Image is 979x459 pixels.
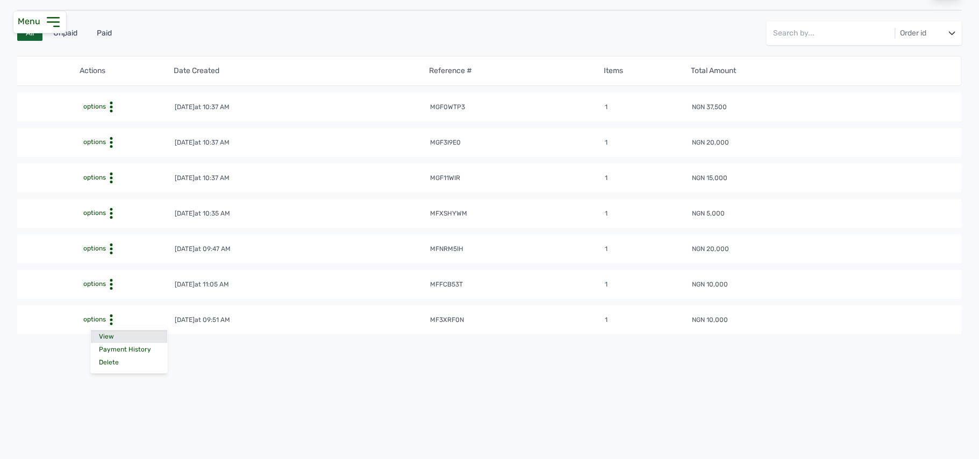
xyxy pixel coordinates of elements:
[18,16,45,26] span: Menu
[898,28,928,39] div: Order id
[79,65,166,77] th: Actions
[81,173,106,182] span: options
[195,281,230,288] span: at 11:05 AM
[604,102,691,113] td: 1
[81,209,106,217] span: options
[17,26,42,41] div: All
[173,65,428,77] th: Date Created
[691,315,953,326] td: NGN 10,000
[430,102,604,113] td: mgf0wtp3
[195,316,231,324] span: at 09:51 AM
[175,103,230,111] div: [DATE]
[604,315,691,326] td: 1
[430,244,604,255] td: mfnrm5ih
[604,209,691,219] td: 1
[603,65,690,77] th: Items
[430,315,604,326] td: mf3xrf0n
[773,21,928,45] input: Search by...
[691,279,953,290] td: NGN 10,000
[195,103,230,111] span: at 10:37 AM
[691,173,953,184] td: NGN 15,000
[195,139,230,146] span: at 10:37 AM
[81,102,106,111] span: options
[81,315,106,324] span: options
[45,26,86,41] div: Unpaid
[430,279,604,290] td: mffcb53t
[175,209,231,218] div: [DATE]
[428,65,603,77] th: Reference #
[195,210,231,217] span: at 10:35 AM
[430,138,604,148] td: mgf3i9e0
[81,244,106,253] span: options
[691,102,953,113] td: NGN 37,500
[91,343,167,356] div: Payment History
[430,173,604,184] td: mgf11wir
[175,315,231,324] div: [DATE]
[175,138,230,147] div: [DATE]
[175,245,231,253] div: [DATE]
[604,244,691,255] td: 1
[691,65,953,77] th: Total Amount
[691,209,953,219] td: NGN 5,000
[81,138,106,146] span: options
[91,330,167,343] div: View
[604,173,691,184] td: 1
[175,280,230,289] div: [DATE]
[691,244,953,255] td: NGN 20,000
[430,209,604,219] td: mfxshywm
[81,279,106,288] span: options
[91,356,167,369] div: Delete
[195,174,230,182] span: at 10:37 AM
[691,138,953,148] td: NGN 20,000
[175,174,230,182] div: [DATE]
[604,279,691,290] td: 1
[88,26,120,41] div: Paid
[604,138,691,148] td: 1
[195,245,231,253] span: at 09:47 AM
